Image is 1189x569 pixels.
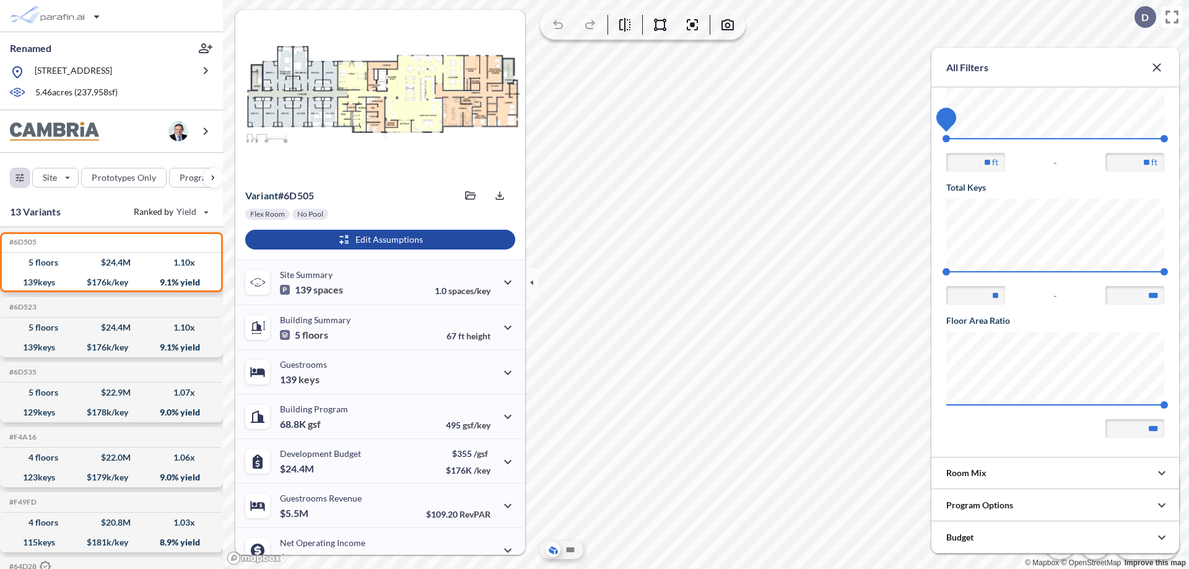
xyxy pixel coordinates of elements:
[438,554,490,564] p: 40.0%
[280,284,343,296] p: 139
[937,113,956,122] span: 44.75
[280,418,321,430] p: 68.8K
[463,420,490,430] span: gsf/key
[463,554,490,564] span: margin
[1151,156,1157,168] label: ft
[7,498,37,506] h5: Click to copy the code
[474,465,490,476] span: /key
[1125,558,1186,567] a: Improve this map
[446,331,490,341] p: 67
[280,448,361,459] p: Development Budget
[466,331,490,341] span: height
[245,189,278,201] span: Variant
[946,315,1164,327] h5: Floor Area Ratio
[355,233,423,246] p: Edit Assumptions
[435,285,490,296] p: 1.0
[168,121,188,141] img: user logo
[1061,558,1121,567] a: OpenStreetMap
[426,509,490,519] p: $109.20
[946,499,1013,511] p: Program Options
[10,204,61,219] p: 13 Variants
[227,551,281,565] a: Mapbox homepage
[169,168,236,188] button: Program
[7,433,37,441] h5: Click to copy the code
[1141,12,1149,23] p: D
[458,331,464,341] span: ft
[1025,558,1059,567] a: Mapbox
[297,209,323,219] p: No Pool
[7,238,37,246] h5: Click to copy the code
[280,463,316,475] p: $24.4M
[180,172,214,184] p: Program
[946,286,1164,305] div: -
[280,404,348,414] p: Building Program
[992,156,998,168] label: ft
[280,552,310,564] p: $2.2M
[32,168,79,188] button: Site
[250,209,285,219] p: Flex Room
[446,448,490,459] p: $355
[81,168,167,188] button: Prototypes Only
[43,172,57,184] p: Site
[448,285,490,296] span: spaces/key
[280,537,365,548] p: Net Operating Income
[946,181,1164,194] h5: Total Keys
[280,315,351,325] p: Building Summary
[459,509,490,519] span: RevPAR
[308,418,321,430] span: gsf
[446,465,490,476] p: $176K
[280,493,362,503] p: Guestrooms Revenue
[563,542,578,557] button: Site Plan
[10,41,51,55] p: Renamed
[280,359,327,370] p: Guestrooms
[313,284,343,296] span: spaces
[474,448,488,459] span: /gsf
[10,122,99,141] img: BrandImage
[124,202,217,222] button: Ranked by Yield
[946,60,988,75] p: All Filters
[546,542,560,557] button: Aerial View
[946,467,986,479] p: Room Mix
[245,230,515,250] button: Edit Assumptions
[280,507,310,519] p: $5.5M
[92,172,156,184] p: Prototypes Only
[280,373,320,386] p: 139
[245,189,314,202] p: # 6d505
[35,86,118,100] p: 5.46 acres ( 237,958 sf)
[280,329,328,341] p: 5
[280,269,333,280] p: Site Summary
[298,373,320,386] span: keys
[176,206,197,218] span: Yield
[7,303,37,311] h5: Click to copy the code
[7,368,37,376] h5: Click to copy the code
[35,64,112,80] p: [STREET_ADDRESS]
[946,531,973,544] p: Budget
[446,420,490,430] p: 495
[946,153,1164,172] div: -
[302,329,328,341] span: floors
